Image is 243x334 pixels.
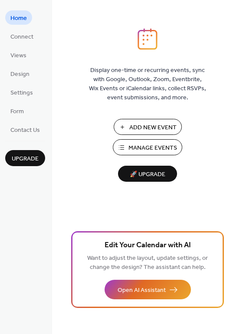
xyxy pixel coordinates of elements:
[10,14,27,23] span: Home
[5,48,32,62] a: Views
[10,33,33,42] span: Connect
[118,166,177,182] button: 🚀 Upgrade
[105,239,191,252] span: Edit Your Calendar with AI
[12,154,39,164] span: Upgrade
[118,286,166,295] span: Open AI Assistant
[10,126,40,135] span: Contact Us
[89,66,206,102] span: Display one-time or recurring events, sync with Google, Outlook, Zoom, Eventbrite, Wix Events or ...
[123,169,172,180] span: 🚀 Upgrade
[5,10,32,25] a: Home
[10,88,33,98] span: Settings
[5,29,39,43] a: Connect
[10,51,26,60] span: Views
[138,28,158,50] img: logo_icon.svg
[114,119,182,135] button: Add New Event
[10,70,30,79] span: Design
[113,139,182,155] button: Manage Events
[105,280,191,299] button: Open AI Assistant
[87,252,208,273] span: Want to adjust the layout, update settings, or change the design? The assistant can help.
[5,122,45,137] a: Contact Us
[10,107,24,116] span: Form
[5,66,35,81] a: Design
[129,123,177,132] span: Add New Event
[128,144,177,153] span: Manage Events
[5,85,38,99] a: Settings
[5,150,45,166] button: Upgrade
[5,104,29,118] a: Form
